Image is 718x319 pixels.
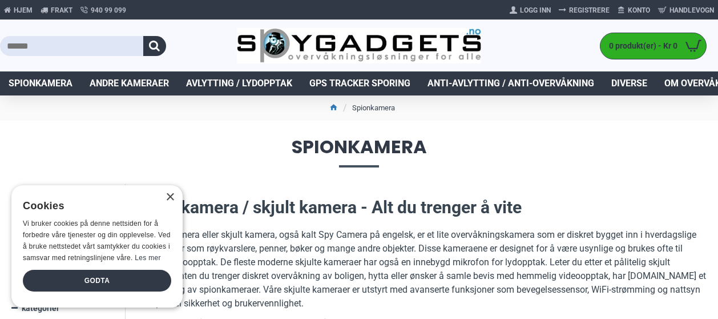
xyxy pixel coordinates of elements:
[237,28,481,63] img: SpyGadgets.no
[520,5,551,15] span: Logg Inn
[23,220,171,261] span: Vi bruker cookies på denne nettsiden for å forbedre våre tjenester og din opplevelse. Ved å bruke...
[669,5,714,15] span: Handlevogn
[614,1,654,19] a: Konto
[555,1,614,19] a: Registrere
[506,1,555,19] a: Logg Inn
[90,77,169,90] span: Andre kameraer
[137,196,707,220] h2: Spionkamera / skjult kamera - Alt du trenger å vite
[9,77,72,90] span: Spionkamera
[301,71,419,95] a: GPS Tracker Sporing
[178,71,301,95] a: Avlytting / Lydopptak
[611,77,647,90] span: Diverse
[14,5,33,15] span: Hjem
[135,254,160,262] a: Les mer, opens a new window
[137,228,707,310] p: Et spionkamera eller skjult kamera, også kalt Spy Camera på engelsk, er et lite overvåkningskamer...
[23,194,164,218] div: Cookies
[419,71,603,95] a: Anti-avlytting / Anti-overvåkning
[654,1,718,19] a: Handlevogn
[600,33,706,59] a: 0 produkt(er) - Kr 0
[628,5,650,15] span: Konto
[309,77,410,90] span: GPS Tracker Sporing
[603,71,656,95] a: Diverse
[91,5,126,15] span: 940 99 099
[186,77,292,90] span: Avlytting / Lydopptak
[427,77,594,90] span: Anti-avlytting / Anti-overvåkning
[166,193,174,202] div: Close
[51,5,72,15] span: Frakt
[600,40,680,52] span: 0 produkt(er) - Kr 0
[11,298,114,318] a: kategorier
[23,270,171,292] div: Godta
[569,5,610,15] span: Registrere
[11,138,707,167] span: Spionkamera
[81,71,178,95] a: Andre kameraer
